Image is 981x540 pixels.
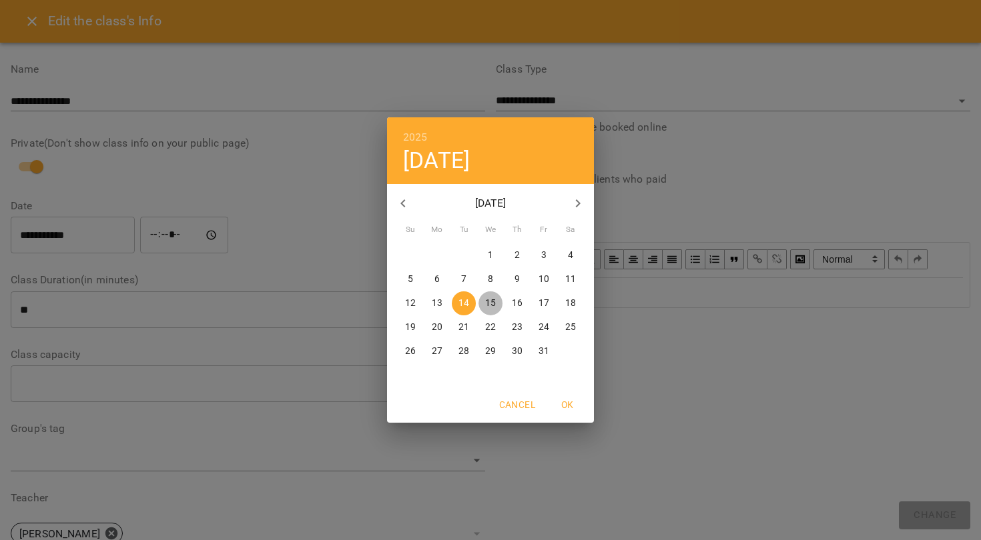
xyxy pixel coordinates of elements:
[478,291,503,315] button: 15
[551,397,583,413] span: OK
[419,195,563,211] p: [DATE]
[403,128,428,147] button: 2025
[539,345,549,358] p: 31
[403,147,470,174] button: [DATE]
[505,223,529,237] span: Th
[559,243,583,267] button: 4
[485,345,496,358] p: 29
[434,273,440,286] p: 6
[405,345,416,358] p: 26
[488,249,493,262] p: 1
[452,267,476,291] button: 7
[405,297,416,310] p: 12
[458,345,469,358] p: 28
[478,267,503,291] button: 8
[559,223,583,237] span: Sa
[485,321,496,334] p: 22
[432,321,442,334] p: 20
[505,243,529,267] button: 2
[478,243,503,267] button: 1
[488,273,493,286] p: 8
[478,223,503,237] span: We
[539,321,549,334] p: 24
[452,291,476,315] button: 14
[512,321,523,334] p: 23
[425,223,449,237] span: Mo
[505,339,529,363] button: 30
[565,273,576,286] p: 11
[515,249,520,262] p: 2
[568,249,573,262] p: 4
[539,297,549,310] p: 17
[541,249,547,262] p: 3
[478,315,503,339] button: 22
[432,297,442,310] p: 13
[532,243,556,267] button: 3
[559,291,583,315] button: 18
[565,321,576,334] p: 25
[452,315,476,339] button: 21
[532,339,556,363] button: 31
[499,397,535,413] span: Cancel
[398,339,422,363] button: 26
[559,267,583,291] button: 11
[505,315,529,339] button: 23
[432,345,442,358] p: 27
[452,339,476,363] button: 28
[505,291,529,315] button: 16
[398,223,422,237] span: Su
[494,393,541,417] button: Cancel
[485,297,496,310] p: 15
[458,297,469,310] p: 14
[425,315,449,339] button: 20
[512,297,523,310] p: 16
[539,273,549,286] p: 10
[565,297,576,310] p: 18
[398,315,422,339] button: 19
[546,393,589,417] button: OK
[559,315,583,339] button: 25
[532,223,556,237] span: Fr
[408,273,413,286] p: 5
[532,315,556,339] button: 24
[458,321,469,334] p: 21
[405,321,416,334] p: 19
[425,267,449,291] button: 6
[505,267,529,291] button: 9
[398,267,422,291] button: 5
[425,291,449,315] button: 13
[515,273,520,286] p: 9
[532,267,556,291] button: 10
[398,291,422,315] button: 12
[425,339,449,363] button: 27
[532,291,556,315] button: 17
[512,345,523,358] p: 30
[461,273,466,286] p: 7
[452,223,476,237] span: Tu
[478,339,503,363] button: 29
